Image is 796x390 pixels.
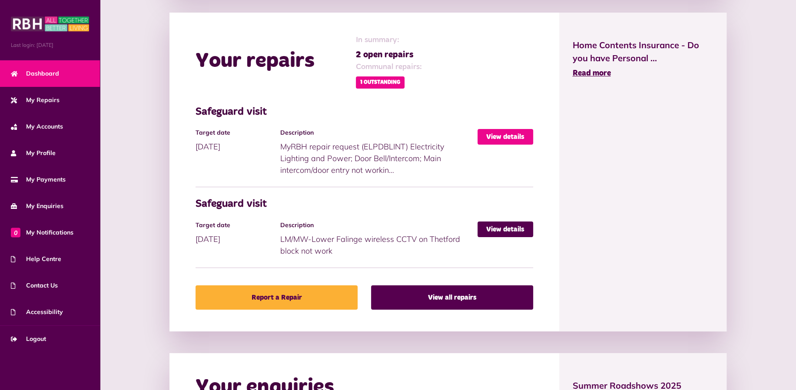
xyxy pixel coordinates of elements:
[196,198,533,211] h3: Safeguard visit
[11,69,59,78] span: Dashboard
[11,281,58,290] span: Contact Us
[280,221,478,257] div: LM/MW-Lower Falinge wireless CCTV on Thetford block not work
[572,39,713,79] a: Home Contents Insurance - Do you have Personal ... Read more
[280,129,478,176] div: MyRBH repair request (ELPDBLINT) Electricity Lighting and Power; Door Bell/Intercom; Main interco...
[280,129,473,136] h4: Description
[356,76,405,89] span: 1 Outstanding
[11,122,63,131] span: My Accounts
[356,61,422,73] span: Communal repairs:
[11,149,56,158] span: My Profile
[196,221,275,229] h4: Target date
[196,285,358,310] a: Report a Repair
[572,69,610,77] span: Read more
[371,285,533,310] a: View all repairs
[196,49,315,74] h2: Your repairs
[356,48,422,61] span: 2 open repairs
[196,129,280,152] div: [DATE]
[280,221,473,229] h4: Description
[11,15,89,33] img: MyRBH
[11,175,66,184] span: My Payments
[11,254,61,264] span: Help Centre
[11,307,63,317] span: Accessibility
[572,39,713,65] span: Home Contents Insurance - Do you have Personal ...
[11,96,60,105] span: My Repairs
[11,202,63,211] span: My Enquiries
[356,34,422,46] span: In summary:
[196,106,533,119] h3: Safeguard visit
[478,221,533,237] a: View details
[478,129,533,145] a: View details
[196,129,275,136] h4: Target date
[11,334,46,344] span: Logout
[11,228,20,237] span: 0
[196,221,280,245] div: [DATE]
[11,228,73,237] span: My Notifications
[11,41,89,49] span: Last login: [DATE]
